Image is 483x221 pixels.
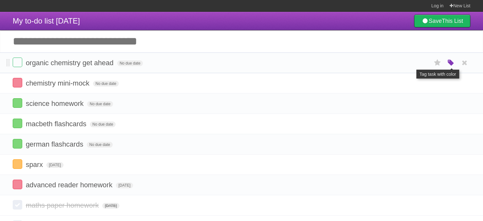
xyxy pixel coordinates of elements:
span: [DATE] [46,162,64,168]
span: My to-do list [DATE] [13,17,80,25]
span: organic chemistry get ahead [26,59,115,67]
label: Star task [432,58,444,68]
label: Done [13,159,22,169]
a: SaveThis List [414,15,470,27]
span: macbeth flashcards [26,120,88,128]
label: Done [13,139,22,148]
span: german flashcards [26,140,85,148]
label: Done [13,200,22,210]
span: sparx [26,161,44,169]
label: Done [13,98,22,108]
span: [DATE] [116,183,133,188]
span: No due date [87,101,113,107]
span: science homework [26,100,85,107]
span: advanced reader homework [26,181,114,189]
span: maths paper homework [26,201,100,209]
label: Done [13,58,22,67]
span: chemistry mini-mock [26,79,91,87]
span: No due date [90,121,116,127]
label: Done [13,180,22,189]
span: [DATE] [102,203,119,209]
label: Done [13,78,22,87]
span: No due date [93,81,119,86]
span: No due date [87,142,112,148]
label: Done [13,119,22,128]
b: This List [442,18,463,24]
span: No due date [117,60,143,66]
